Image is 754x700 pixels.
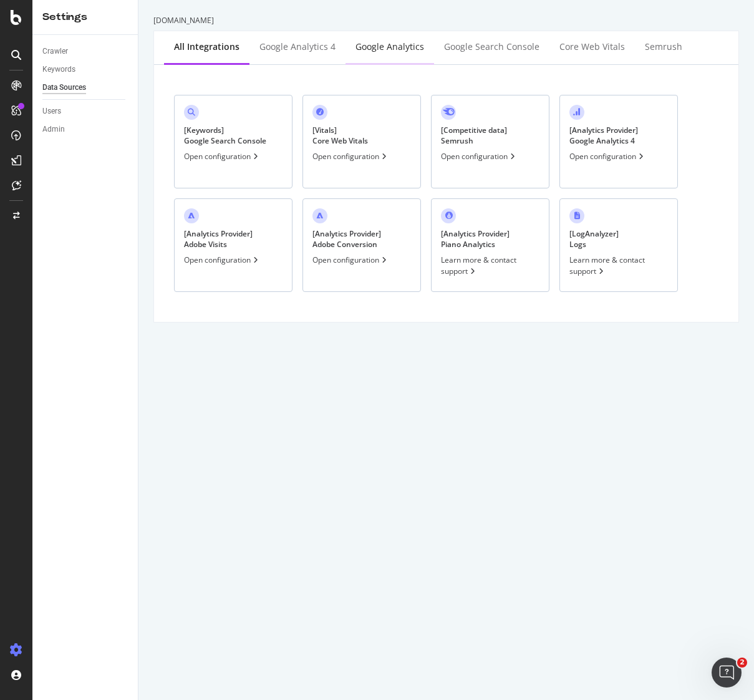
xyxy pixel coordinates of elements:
[259,41,336,53] div: Google Analytics 4
[42,81,86,94] div: Data Sources
[441,255,539,276] div: Learn more & contact support
[184,151,261,162] div: Open configuration
[153,15,739,26] div: [DOMAIN_NAME]
[42,81,129,94] a: Data Sources
[184,255,261,265] div: Open configuration
[174,41,239,53] div: All integrations
[312,151,389,162] div: Open configuration
[444,41,539,53] div: Google Search Console
[42,10,128,24] div: Settings
[42,123,65,136] div: Admin
[312,228,381,250] div: [ Analytics Provider ] Adobe Conversion
[184,125,266,146] div: [ Keywords ] Google Search Console
[42,63,75,76] div: Keywords
[569,228,619,250] div: [ LogAnalyzer ] Logs
[441,151,518,162] div: Open configuration
[42,105,129,118] a: Users
[441,125,507,146] div: [ Competitive data ] Semrush
[569,125,638,146] div: [ Analytics Provider ] Google Analytics 4
[42,105,61,118] div: Users
[312,255,389,265] div: Open configuration
[42,45,129,58] a: Crawler
[355,41,424,53] div: Google Analytics
[712,658,742,688] iframe: Intercom live chat
[42,123,129,136] a: Admin
[569,151,646,162] div: Open configuration
[42,45,68,58] div: Crawler
[184,228,253,250] div: [ Analytics Provider ] Adobe Visits
[645,41,682,53] div: Semrush
[559,41,625,53] div: Core Web Vitals
[312,125,368,146] div: [ Vitals ] Core Web Vitals
[569,255,668,276] div: Learn more & contact support
[737,658,747,668] span: 2
[42,63,129,76] a: Keywords
[441,228,510,250] div: [ Analytics Provider ] Piano Analytics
